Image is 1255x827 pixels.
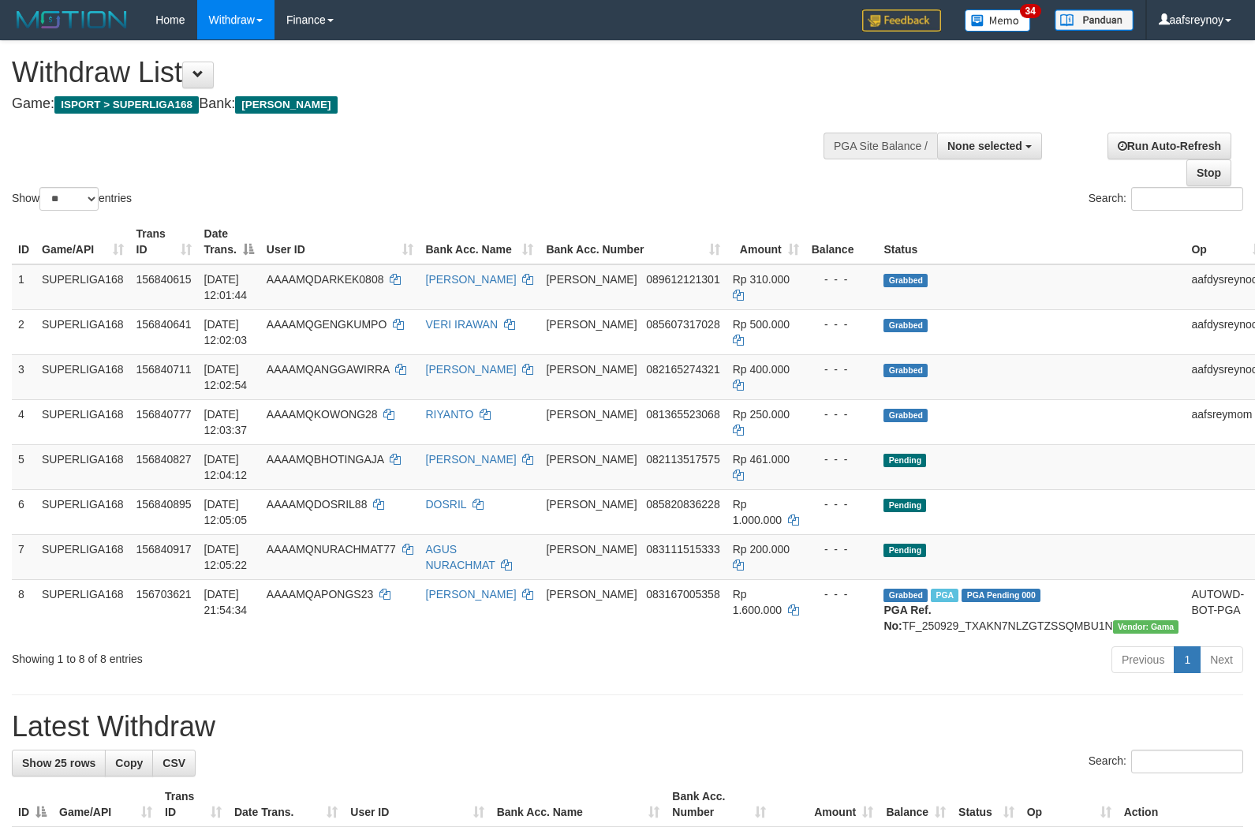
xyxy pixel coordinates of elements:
[204,453,248,481] span: [DATE] 12:04:12
[812,361,872,377] div: - - -
[937,133,1042,159] button: None selected
[962,589,1040,602] span: PGA Pending
[1055,9,1134,31] img: panduan.png
[812,586,872,602] div: - - -
[35,264,130,310] td: SUPERLIGA168
[260,219,420,264] th: User ID: activate to sort column ascending
[546,498,637,511] span: [PERSON_NAME]
[12,96,821,112] h4: Game: Bank:
[947,140,1022,152] span: None selected
[733,363,790,376] span: Rp 400.000
[267,363,390,376] span: AAAAMQANGGAWIRRA
[805,219,878,264] th: Balance
[546,318,637,331] span: [PERSON_NAME]
[12,187,132,211] label: Show entries
[812,496,872,512] div: - - -
[136,318,192,331] span: 156840641
[646,408,719,421] span: Copy 081365523068 to clipboard
[1107,133,1231,159] a: Run Auto-Refresh
[35,579,130,640] td: SUPERLIGA168
[733,588,782,616] span: Rp 1.600.000
[1131,750,1243,773] input: Search:
[12,782,53,827] th: ID: activate to sort column descending
[136,588,192,601] span: 156703621
[546,453,637,466] span: [PERSON_NAME]
[12,57,821,88] h1: Withdraw List
[883,319,928,332] span: Grabbed
[267,273,384,286] span: AAAAMQDARKEK0808
[726,219,805,264] th: Amount: activate to sort column ascending
[267,588,373,601] span: AAAAMQAPONGS23
[426,543,495,571] a: AGUS NURACHMAT
[426,498,467,511] a: DOSRIL
[35,534,130,579] td: SUPERLIGA168
[812,406,872,422] div: - - -
[733,543,790,556] span: Rp 200.000
[883,274,928,287] span: Grabbed
[12,579,35,640] td: 8
[1174,646,1201,673] a: 1
[204,363,248,391] span: [DATE] 12:02:54
[39,187,99,211] select: Showentries
[646,318,719,331] span: Copy 085607317028 to clipboard
[344,782,490,827] th: User ID: activate to sort column ascending
[1021,782,1118,827] th: Op: activate to sort column ascending
[824,133,937,159] div: PGA Site Balance /
[877,579,1185,640] td: TF_250929_TXAKN7NLZGTZSSQMBU1N
[772,782,880,827] th: Amount: activate to sort column ascending
[162,757,185,769] span: CSV
[426,588,517,601] a: [PERSON_NAME]
[136,363,192,376] span: 156840711
[198,219,260,264] th: Date Trans.: activate to sort column descending
[733,408,790,421] span: Rp 250.000
[646,363,719,376] span: Copy 082165274321 to clipboard
[204,588,248,616] span: [DATE] 21:54:34
[152,750,196,776] a: CSV
[136,408,192,421] span: 156840777
[546,363,637,376] span: [PERSON_NAME]
[812,271,872,287] div: - - -
[880,782,952,827] th: Balance: activate to sort column ascending
[12,534,35,579] td: 7
[12,489,35,534] td: 6
[733,498,782,526] span: Rp 1.000.000
[12,711,1243,743] h1: Latest Withdraw
[546,408,637,421] span: [PERSON_NAME]
[204,273,248,301] span: [DATE] 12:01:44
[12,645,511,667] div: Showing 1 to 8 of 8 entries
[540,219,726,264] th: Bank Acc. Number: activate to sort column ascending
[646,543,719,556] span: Copy 083111515333 to clipboard
[862,9,941,32] img: Feedback.jpg
[733,318,790,331] span: Rp 500.000
[12,309,35,354] td: 2
[426,408,474,421] a: RIYANTO
[426,318,499,331] a: VERI IRAWAN
[733,453,790,466] span: Rp 461.000
[204,498,248,526] span: [DATE] 12:05:05
[12,8,132,32] img: MOTION_logo.png
[883,409,928,422] span: Grabbed
[136,453,192,466] span: 156840827
[136,543,192,556] span: 156840917
[35,354,130,399] td: SUPERLIGA168
[235,96,337,114] span: [PERSON_NAME]
[1089,750,1243,773] label: Search:
[267,453,384,466] span: AAAAMQBHOTINGAJA
[35,399,130,444] td: SUPERLIGA168
[35,444,130,489] td: SUPERLIGA168
[877,219,1185,264] th: Status
[35,219,130,264] th: Game/API: activate to sort column ascending
[228,782,344,827] th: Date Trans.: activate to sort column ascending
[12,264,35,310] td: 1
[35,489,130,534] td: SUPERLIGA168
[267,498,368,511] span: AAAAMQDOSRIL88
[666,782,772,827] th: Bank Acc. Number: activate to sort column ascending
[883,589,928,602] span: Grabbed
[130,219,198,264] th: Trans ID: activate to sort column ascending
[53,782,159,827] th: Game/API: activate to sort column ascending
[491,782,667,827] th: Bank Acc. Name: activate to sort column ascending
[733,273,790,286] span: Rp 310.000
[883,499,926,512] span: Pending
[426,273,517,286] a: [PERSON_NAME]
[965,9,1031,32] img: Button%20Memo.svg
